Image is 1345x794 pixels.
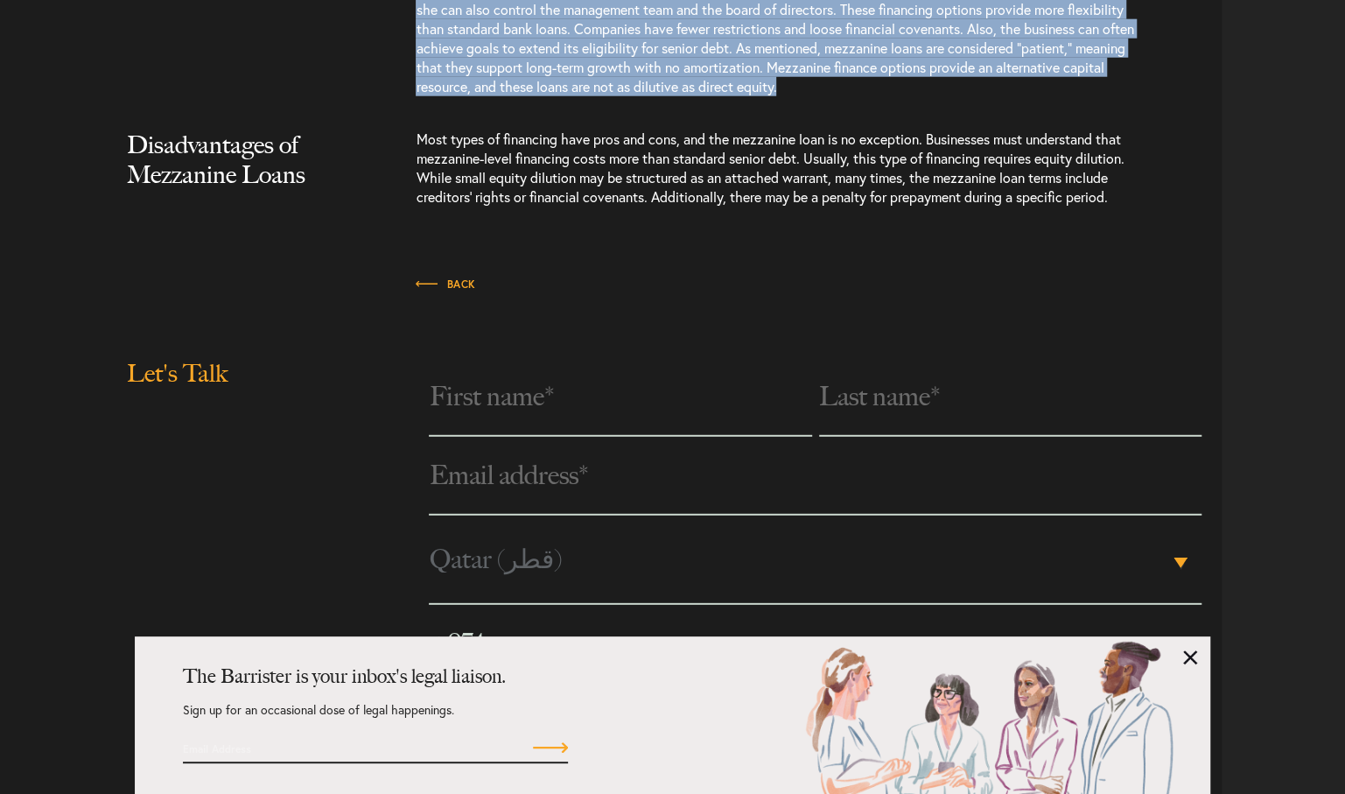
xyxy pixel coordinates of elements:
b: ▾ [1173,558,1187,568]
a: Back to Insights [416,273,475,292]
span: Most types of financing have pros and cons, and the mezzanine loan is no exception. Businesses mu... [416,130,1124,206]
span: Qatar (‫قطر‬‎) [429,516,1168,603]
span: Back [416,279,475,290]
input: Email Address [183,734,472,763]
input: Email address* [429,437,1201,516]
input: Last name* [819,358,1201,437]
input: Phone number [429,605,1201,684]
h2: Disadvantages of Mezzanine Loans [127,130,375,224]
input: Submit [533,737,568,758]
h2: Let's Talk [127,358,375,423]
input: First name* [429,358,811,437]
strong: The Barrister is your inbox's legal liaison. [183,664,506,688]
p: Sign up for an occasional dose of legal happenings. [183,704,568,734]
